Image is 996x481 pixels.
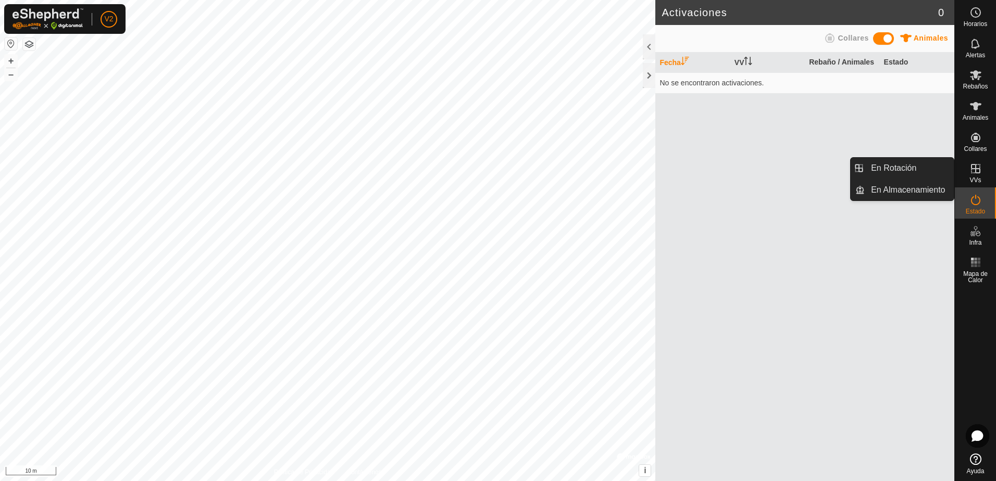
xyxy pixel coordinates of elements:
[5,37,17,50] button: Restablecer Mapa
[5,68,17,81] button: –
[851,180,954,200] li: En Almacenamiento
[346,467,381,477] a: Contáctenos
[865,180,954,200] a: En Almacenamiento
[805,53,879,73] th: Rebaño / Animales
[639,465,651,476] button: i
[955,449,996,478] a: Ayuda
[967,468,985,474] span: Ayuda
[744,58,752,67] p-sorticon: Activar para ordenar
[655,72,954,93] td: No se encontraron activaciones.
[662,6,938,19] h2: Activaciones
[963,115,988,121] span: Animales
[681,58,689,67] p-sorticon: Activar para ordenar
[5,55,17,67] button: +
[914,34,948,42] span: Animales
[938,5,944,20] span: 0
[655,53,730,73] th: Fecha
[851,158,954,179] li: En Rotación
[871,162,916,174] span: En Rotación
[730,53,805,73] th: VV
[274,467,334,477] a: Política de Privacidad
[13,8,83,30] img: Logo Gallagher
[644,466,646,475] span: i
[964,21,987,27] span: Horarios
[964,146,987,152] span: Collares
[966,52,985,58] span: Alertas
[23,38,35,50] button: Capas del Mapa
[838,34,868,42] span: Collares
[957,271,993,283] span: Mapa de Calor
[865,158,954,179] a: En Rotación
[969,239,981,246] span: Infra
[963,83,988,90] span: Rebaños
[880,53,954,73] th: Estado
[871,184,945,196] span: En Almacenamiento
[966,208,985,214] span: Estado
[104,14,113,24] span: V2
[969,177,981,183] span: VVs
